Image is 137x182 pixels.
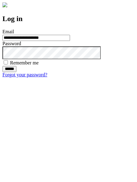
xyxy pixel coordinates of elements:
[2,41,21,46] label: Password
[10,60,39,65] label: Remember me
[2,2,7,7] img: logo-4e3dc11c47720685a147b03b5a06dd966a58ff35d612b21f08c02c0306f2b779.png
[2,29,14,34] label: Email
[2,72,47,77] a: Forgot your password?
[2,15,135,23] h2: Log in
